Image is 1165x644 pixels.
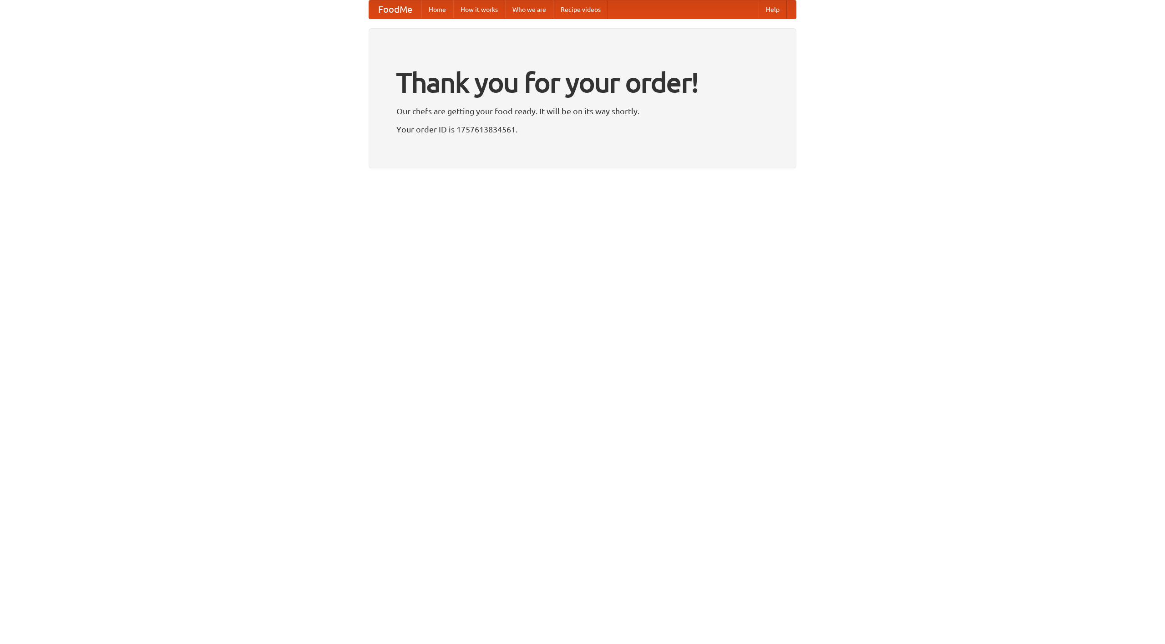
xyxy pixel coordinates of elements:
p: Our chefs are getting your food ready. It will be on its way shortly. [396,104,769,118]
a: Help [759,0,787,19]
a: FoodMe [369,0,421,19]
a: Recipe videos [553,0,608,19]
a: Who we are [505,0,553,19]
a: Home [421,0,453,19]
a: How it works [453,0,505,19]
h1: Thank you for your order! [396,61,769,104]
p: Your order ID is 1757613834561. [396,122,769,136]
